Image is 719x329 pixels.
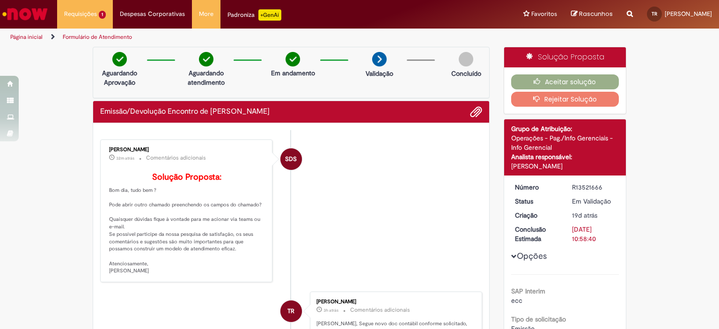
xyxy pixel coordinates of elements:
[100,108,270,116] h2: Emissão/Devolução Encontro de Contas Fornecedor Histórico de tíquete
[1,5,49,23] img: ServiceNow
[572,211,616,220] div: 11/09/2025 11:58:37
[511,315,566,323] b: Tipo de solicitação
[572,225,616,243] div: [DATE] 10:58:40
[146,154,206,162] small: Comentários adicionais
[508,183,565,192] dt: Número
[316,299,472,305] div: [PERSON_NAME]
[571,10,613,19] a: Rascunhos
[183,68,229,87] p: Aguardando atendimento
[323,307,338,313] span: 3h atrás
[112,52,127,66] img: check-circle-green.png
[508,225,565,243] dt: Conclusão Estimada
[323,307,338,313] time: 30/09/2025 08:54:05
[572,211,597,219] span: 19d atrás
[511,296,522,305] span: ecc
[508,211,565,220] dt: Criação
[199,9,213,19] span: More
[511,124,619,133] div: Grupo de Atribuição:
[271,68,315,78] p: Em andamento
[665,10,712,18] span: [PERSON_NAME]
[258,9,281,21] p: +GenAi
[97,68,142,87] p: Aguardando Aprovação
[116,155,134,161] span: 32m atrás
[120,9,185,19] span: Despesas Corporativas
[531,9,557,19] span: Favoritos
[508,197,565,206] dt: Status
[511,152,619,161] div: Analista responsável:
[511,133,619,152] div: Operações - Pag./Info Gerenciais - Info Gerencial
[109,147,265,153] div: [PERSON_NAME]
[152,172,221,183] b: Solução Proposta:
[572,211,597,219] time: 11/09/2025 11:58:37
[63,33,132,41] a: Formulário de Atendimento
[459,52,473,66] img: img-circle-grey.png
[372,52,387,66] img: arrow-next.png
[511,74,619,89] button: Aceitar solução
[504,47,626,67] div: Solução Proposta
[511,287,545,295] b: SAP Interim
[287,300,294,322] span: TR
[286,52,300,66] img: check-circle-green.png
[350,306,410,314] small: Comentários adicionais
[280,148,302,170] div: Sabrina Da Silva Oliveira
[652,11,657,17] span: TR
[7,29,472,46] ul: Trilhas de página
[285,148,297,170] span: SDS
[64,9,97,19] span: Requisições
[116,155,134,161] time: 30/09/2025 11:05:32
[511,92,619,107] button: Rejeitar Solução
[10,33,43,41] a: Página inicial
[109,173,265,275] p: Bom dia, tudo bem ? Pode abrir outro chamado preenchendo os campos do chamado? Quaisquer dúvidas ...
[451,69,481,78] p: Concluído
[572,197,616,206] div: Em Validação
[366,69,393,78] p: Validação
[199,52,213,66] img: check-circle-green.png
[227,9,281,21] div: Padroniza
[280,300,302,322] div: Thaissa Rocha
[579,9,613,18] span: Rascunhos
[99,11,106,19] span: 1
[572,183,616,192] div: R13521666
[511,161,619,171] div: [PERSON_NAME]
[470,106,482,118] button: Adicionar anexos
